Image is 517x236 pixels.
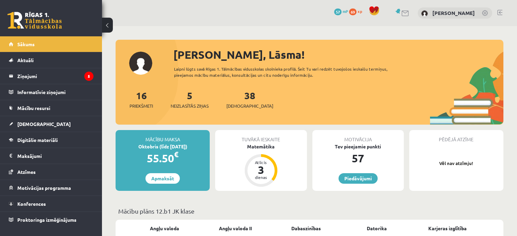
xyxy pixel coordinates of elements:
a: Konferences [9,196,93,212]
a: Angļu valoda [150,225,179,232]
a: Rīgas 1. Tālmācības vidusskola [7,12,62,29]
legend: Ziņojumi [17,68,93,84]
span: [DEMOGRAPHIC_DATA] [226,103,273,109]
div: Tuvākā ieskaite [215,130,307,143]
a: Mācību resursi [9,100,93,116]
a: Datorika [367,225,387,232]
a: Dabaszinības [291,225,321,232]
a: Proktoringa izmēģinājums [9,212,93,228]
span: Konferences [17,201,46,207]
span: mP [343,8,348,14]
span: Proktoringa izmēģinājums [17,217,76,223]
a: [DEMOGRAPHIC_DATA] [9,116,93,132]
p: Mācību plāns 12.b1 JK klase [118,206,501,216]
span: 69 [349,8,357,15]
div: 57 [312,150,404,166]
span: Neizlasītās ziņas [171,103,209,109]
span: Mācību resursi [17,105,50,111]
span: Digitālie materiāli [17,137,58,143]
span: € [174,149,178,159]
a: Sākums [9,36,93,52]
img: Lāsma Dīriņa [421,10,428,17]
div: Oktobris (līdz [DATE]) [116,143,210,150]
a: Aktuāli [9,52,93,68]
span: Sākums [17,41,35,47]
legend: Maksājumi [17,148,93,164]
a: 57 mP [334,8,348,14]
span: Motivācijas programma [17,185,71,191]
a: 69 xp [349,8,365,14]
a: 16Priekšmeti [130,89,153,109]
div: Motivācija [312,130,404,143]
a: Ziņojumi5 [9,68,93,84]
a: Motivācijas programma [9,180,93,196]
span: Aktuāli [17,57,34,63]
i: 5 [84,72,93,81]
a: Atzīmes [9,164,93,180]
span: [DEMOGRAPHIC_DATA] [17,121,71,127]
div: Laipni lūgts savā Rīgas 1. Tālmācības vidusskolas skolnieka profilā. Šeit Tu vari redzēt tuvojošo... [174,66,407,78]
a: 5Neizlasītās ziņas [171,89,209,109]
legend: Informatīvie ziņojumi [17,84,93,100]
div: Mācību maksa [116,130,210,143]
a: Angļu valoda II [219,225,252,232]
div: Atlicis [251,160,271,164]
a: Maksājumi [9,148,93,164]
span: xp [358,8,362,14]
span: 57 [334,8,342,15]
span: Priekšmeti [130,103,153,109]
div: Matemātika [215,143,307,150]
a: 38[DEMOGRAPHIC_DATA] [226,89,273,109]
div: Pēdējā atzīme [409,130,503,143]
span: Atzīmes [17,169,36,175]
a: Matemātika Atlicis 3 dienas [215,143,307,188]
a: Informatīvie ziņojumi [9,84,93,100]
div: 55.50 [116,150,210,166]
div: Tev pieejamie punkti [312,143,404,150]
a: Digitālie materiāli [9,132,93,148]
a: Piedāvājumi [339,173,378,184]
div: dienas [251,175,271,179]
a: Karjeras izglītība [428,225,467,232]
div: 3 [251,164,271,175]
a: [PERSON_NAME] [432,10,475,16]
p: Vēl nav atzīmju! [413,160,500,167]
a: Apmaksāt [145,173,180,184]
div: [PERSON_NAME], Lāsma! [173,47,503,63]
